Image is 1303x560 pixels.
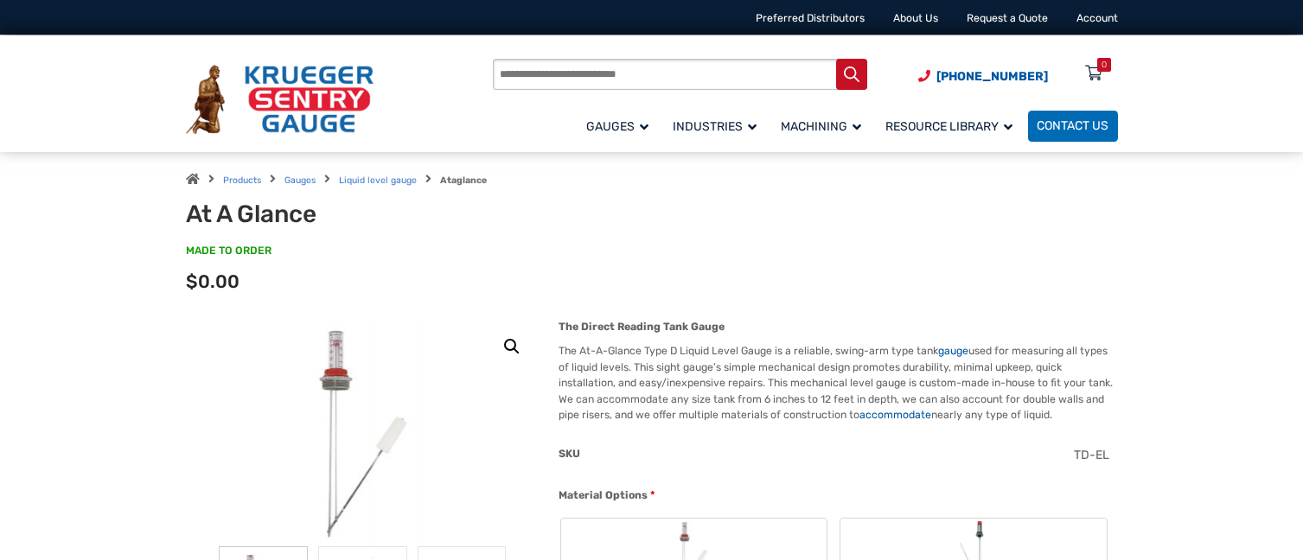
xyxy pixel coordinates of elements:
[1076,12,1118,24] a: Account
[559,489,648,501] span: Material Options
[756,12,865,24] a: Preferred Distributors
[186,200,559,229] h1: At A Glance
[1102,58,1107,72] div: 0
[1074,448,1109,462] span: TD-EL
[186,244,271,259] span: MADE TO ORDER
[223,175,261,186] a: Products
[559,448,580,460] span: SKU
[186,270,240,292] span: $0.00
[650,487,655,503] abbr: required
[559,321,725,333] strong: The Direct Reading Tank Gauge
[673,119,757,134] span: Industries
[1037,119,1108,134] span: Contact Us
[877,108,1028,143] a: Resource Library
[967,12,1048,24] a: Request a Quote
[1028,111,1118,142] a: Contact Us
[772,108,877,143] a: Machining
[284,175,316,186] a: Gauges
[938,345,968,357] a: gauge
[496,331,527,362] a: View full-screen image gallery
[859,409,931,421] a: accommodate
[893,12,938,24] a: About Us
[781,119,861,134] span: Machining
[936,69,1048,84] span: [PHONE_NUMBER]
[885,119,1012,134] span: Resource Library
[440,175,487,186] strong: Ataglance
[339,175,417,186] a: Liquid level gauge
[186,65,374,134] img: Krueger Sentry Gauge
[578,108,664,143] a: Gauges
[272,319,454,546] img: At A Glance
[586,119,648,134] span: Gauges
[918,67,1048,86] a: Phone Number (920) 434-8860
[559,343,1118,423] p: The At-A-Glance Type D Liquid Level Gauge is a reliable, swing-arm type tank used for measuring a...
[664,108,772,143] a: Industries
